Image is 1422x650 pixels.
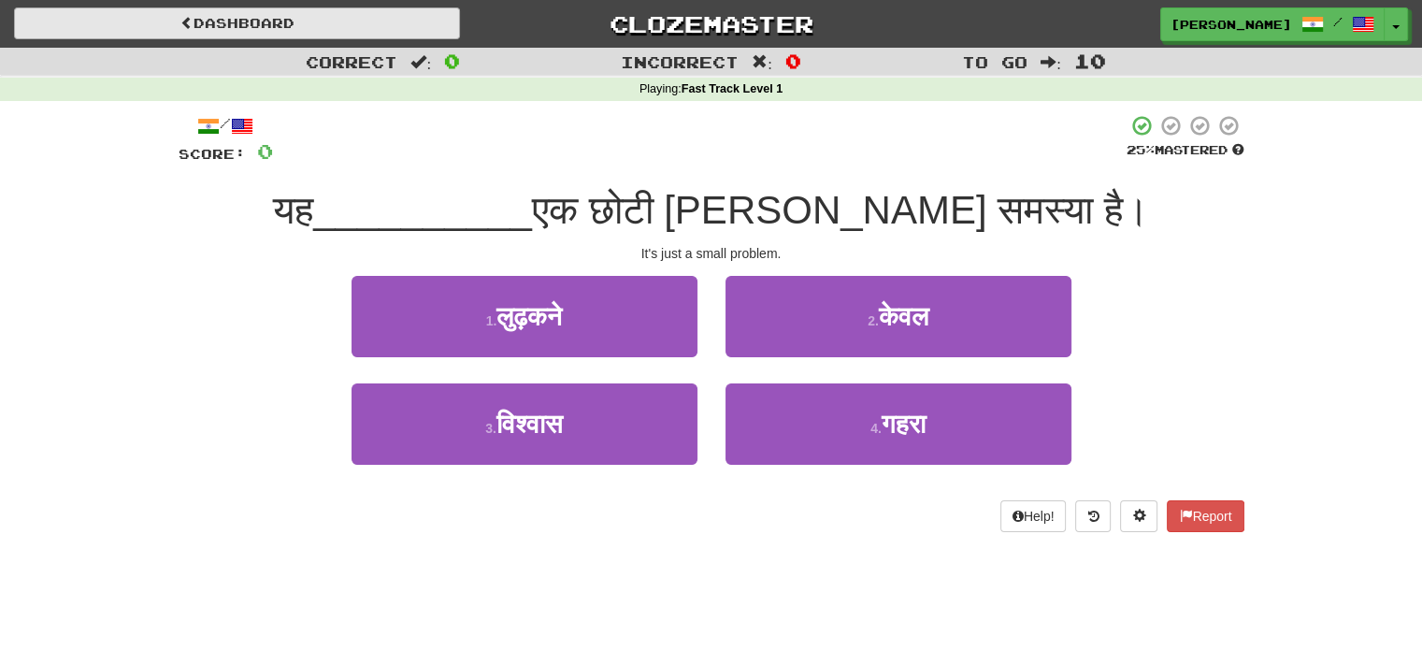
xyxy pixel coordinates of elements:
[1000,500,1067,532] button: Help!
[1075,500,1111,532] button: Round history (alt+y)
[179,114,273,137] div: /
[532,188,1149,232] span: एक छोटी [PERSON_NAME] समस्या है।
[725,383,1071,465] button: 4.गहरा
[725,276,1071,357] button: 2.केवल
[868,313,879,328] small: 2 .
[444,50,460,72] span: 0
[752,54,772,70] span: :
[621,52,739,71] span: Incorrect
[1127,142,1155,157] span: 25 %
[882,410,926,439] span: गहरा
[1333,15,1343,28] span: /
[486,313,497,328] small: 1 .
[352,383,697,465] button: 3.विश्वास
[496,302,562,331] span: लुढ़कने
[1167,500,1243,532] button: Report
[179,244,1244,263] div: It's just a small problem.
[313,188,532,232] span: __________
[682,82,783,95] strong: Fast Track Level 1
[179,146,246,162] span: Score:
[14,7,460,39] a: Dashboard
[485,421,496,436] small: 3 .
[1127,142,1244,159] div: Mastered
[870,421,882,436] small: 4 .
[1160,7,1385,41] a: [PERSON_NAME] /
[306,52,397,71] span: Correct
[496,410,563,439] span: विश्वास
[410,54,431,70] span: :
[488,7,934,40] a: Clozemaster
[1074,50,1106,72] span: 10
[257,139,273,163] span: 0
[962,52,1027,71] span: To go
[1041,54,1061,70] span: :
[879,302,928,331] span: केवल
[273,188,313,232] span: यह
[352,276,697,357] button: 1.लुढ़कने
[1171,16,1292,33] span: [PERSON_NAME]
[785,50,801,72] span: 0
